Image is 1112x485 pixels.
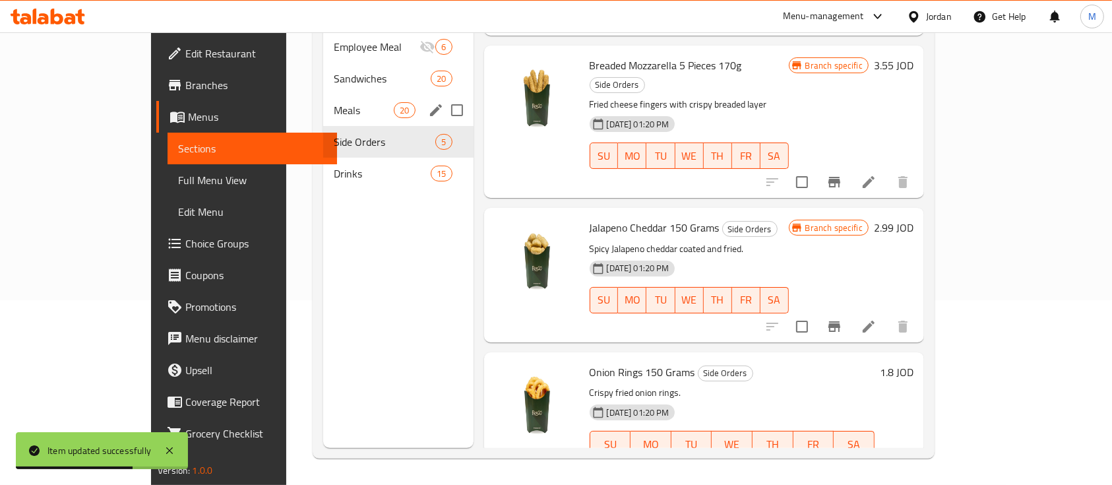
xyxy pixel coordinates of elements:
span: Side Orders [723,222,777,237]
svg: Inactive section [419,39,435,55]
div: Side Orders [722,221,778,237]
span: MO [623,290,641,309]
a: Coverage Report [156,386,337,418]
span: TU [652,146,669,166]
button: edit [426,100,446,120]
div: Item updated successfully [47,443,151,458]
button: TH [704,143,732,169]
button: SU [590,431,631,457]
h6: 1.8 JOD [880,363,913,381]
span: Branches [185,77,326,93]
span: 1.0.0 [192,462,212,479]
span: SU [596,290,613,309]
button: FR [732,287,760,313]
button: TU [646,143,675,169]
span: Edit Menu [178,204,326,220]
button: MO [631,431,671,457]
button: MO [618,287,646,313]
span: Version: [158,462,190,479]
span: M [1088,9,1096,24]
button: FR [732,143,760,169]
div: Employee Meal6 [323,31,474,63]
div: items [394,102,415,118]
button: WE [712,431,753,457]
a: Upsell [156,354,337,386]
nav: Menu sections [323,26,474,195]
img: Breaded Mozzarella 5 Pieces 170g [495,56,579,141]
span: Side Orders [590,77,644,92]
span: WE [717,435,747,454]
span: Coverage Report [185,394,326,410]
button: TU [671,431,712,457]
span: 6 [436,41,451,53]
span: Side Orders [334,134,436,150]
a: Sections [168,133,337,164]
span: Meals [334,102,394,118]
img: Onion Rings 150 Grams [495,363,579,447]
a: Branches [156,69,337,101]
span: Grocery Checklist [185,426,326,441]
span: Select to update [788,313,816,340]
a: Edit Menu [168,196,337,228]
div: Employee Meal [334,39,420,55]
span: MO [623,146,641,166]
span: Drinks [334,166,431,181]
span: TH [758,435,788,454]
span: Choice Groups [185,236,326,251]
span: FR [737,146,755,166]
a: Grocery Checklist [156,418,337,449]
span: Branch specific [800,222,868,234]
div: Side Orders5 [323,126,474,158]
a: Edit Restaurant [156,38,337,69]
a: Full Menu View [168,164,337,196]
span: TU [652,290,669,309]
span: Breaded Mozzarella 5 Pieces 170g [590,55,742,75]
span: Jalapeno Cheddar 150 Grams [590,218,720,238]
a: Choice Groups [156,228,337,259]
span: Edit Restaurant [185,46,326,61]
button: WE [675,143,704,169]
span: [DATE] 01:20 PM [602,262,675,275]
div: items [435,134,452,150]
p: Crispy fried onion rings. [590,385,875,401]
span: SU [596,435,626,454]
div: items [435,39,452,55]
span: 15 [431,168,451,180]
span: Branch specific [800,59,868,72]
div: items [431,71,452,86]
button: TU [646,287,675,313]
button: TH [753,431,793,457]
span: 20 [394,104,414,117]
button: delete [887,166,919,198]
span: SA [839,435,869,454]
button: Branch-specific-item [819,166,850,198]
button: Branch-specific-item [819,311,850,342]
a: Coupons [156,259,337,291]
h6: 3.55 JOD [874,56,913,75]
div: Sandwiches20 [323,63,474,94]
span: WE [681,146,698,166]
button: WE [675,287,704,313]
button: SU [590,143,619,169]
span: MO [636,435,666,454]
div: Side Orders [698,366,753,381]
span: Sandwiches [334,71,431,86]
span: Sections [178,141,326,156]
p: Spicy Jalapeno cheddar coated and fried. [590,241,789,257]
button: MO [618,143,646,169]
span: [DATE] 01:20 PM [602,118,675,131]
span: Coupons [185,267,326,283]
div: Drinks15 [323,158,474,189]
button: SA [834,431,875,457]
span: TH [709,290,727,309]
span: FR [799,435,829,454]
span: WE [681,290,698,309]
a: Menus [156,101,337,133]
a: Menu disclaimer [156,323,337,354]
span: SA [766,146,784,166]
span: Menu disclaimer [185,331,326,346]
div: Jordan [926,9,952,24]
a: Promotions [156,291,337,323]
span: 20 [431,73,451,85]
